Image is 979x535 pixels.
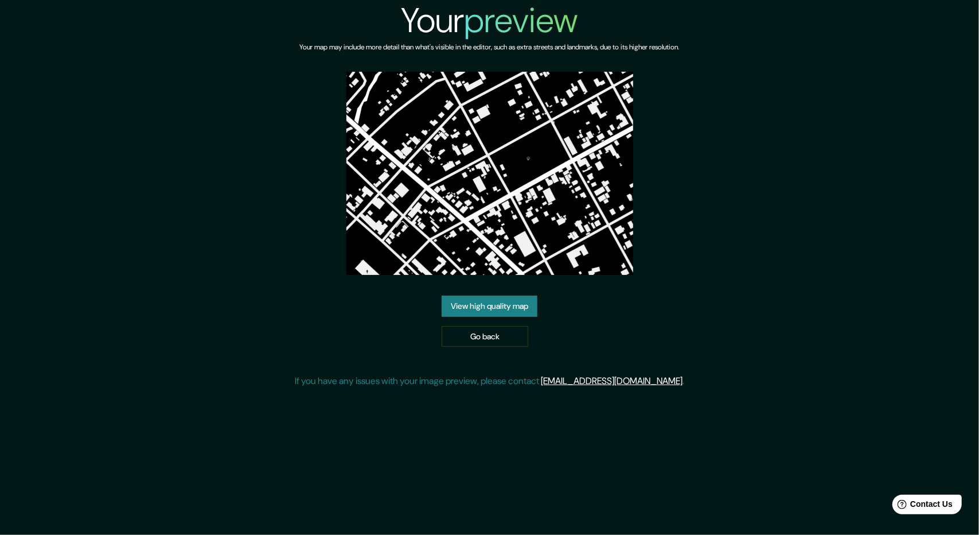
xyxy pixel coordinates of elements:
img: created-map-preview [346,72,633,275]
p: If you have any issues with your image preview, please contact . [295,374,684,388]
h6: Your map may include more detail than what's visible in the editor, such as extra streets and lan... [300,41,680,53]
a: Go back [442,326,528,347]
a: View high quality map [442,296,537,317]
a: [EMAIL_ADDRESS][DOMAIN_NAME] [541,375,682,387]
iframe: Help widget launcher [877,490,966,522]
